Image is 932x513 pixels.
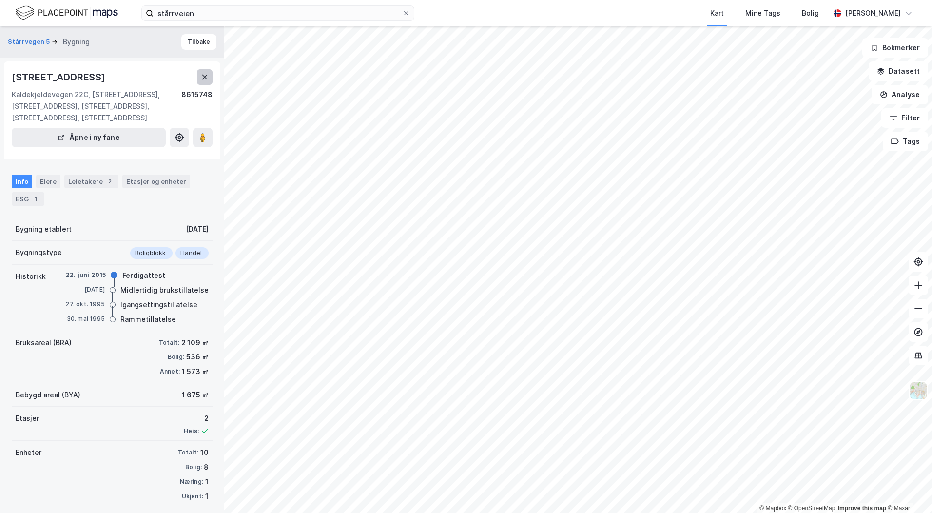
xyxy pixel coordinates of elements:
[181,337,209,349] div: 2 109 ㎡
[12,192,44,206] div: ESG
[872,85,928,104] button: Analyse
[710,7,724,19] div: Kart
[64,175,118,188] div: Leietakere
[12,89,181,124] div: Kaldekjeldevegen 22C, [STREET_ADDRESS], [STREET_ADDRESS], [STREET_ADDRESS], [STREET_ADDRESS], [ST...
[16,337,72,349] div: Bruksareal (BRA)
[181,89,213,124] div: 8615748
[66,285,105,294] div: [DATE]
[63,36,90,48] div: Bygning
[200,447,209,458] div: 10
[802,7,819,19] div: Bolig
[205,491,209,502] div: 1
[745,7,780,19] div: Mine Tags
[186,223,209,235] div: [DATE]
[862,38,928,58] button: Bokmerker
[16,247,62,258] div: Bygningstype
[12,128,166,147] button: Åpne i ny fane
[178,449,198,456] div: Totalt:
[182,493,203,500] div: Ukjent:
[154,6,402,20] input: Søk på adresse, matrikkel, gårdeiere, leietakere eller personer
[120,314,176,325] div: Rammetillatelse
[185,463,202,471] div: Bolig:
[788,505,835,512] a: OpenStreetMap
[759,505,786,512] a: Mapbox
[16,389,80,401] div: Bebygd areal (BYA)
[31,194,40,204] div: 1
[205,476,209,488] div: 1
[838,505,886,512] a: Improve this map
[12,69,107,85] div: [STREET_ADDRESS]
[184,427,199,435] div: Heis:
[180,478,203,486] div: Næring:
[182,389,209,401] div: 1 675 ㎡
[12,175,32,188] div: Info
[120,299,197,311] div: Igangsettingstillatelse
[845,7,901,19] div: [PERSON_NAME]
[881,108,928,128] button: Filter
[168,353,184,361] div: Bolig:
[16,4,118,21] img: logo.f888ab2527a4732fd821a326f86c7f29.svg
[186,351,209,363] div: 536 ㎡
[66,271,106,279] div: 22. juni 2015
[181,34,216,50] button: Tilbake
[36,175,60,188] div: Eiere
[160,368,180,375] div: Annet:
[126,177,186,186] div: Etasjer og enheter
[883,466,932,513] div: Kontrollprogram for chat
[869,61,928,81] button: Datasett
[16,223,72,235] div: Bygning etablert
[204,461,209,473] div: 8
[909,381,928,400] img: Z
[883,466,932,513] iframe: Chat Widget
[105,177,115,186] div: 2
[8,37,52,47] button: Stårrvegen 5
[16,271,46,282] div: Historikk
[883,132,928,151] button: Tags
[66,300,105,309] div: 27. okt. 1995
[66,315,105,323] div: 30. mai 1995
[16,447,41,458] div: Enheter
[16,413,39,424] div: Etasjer
[122,270,165,281] div: Ferdigattest
[182,366,209,377] div: 1 573 ㎡
[120,284,209,296] div: Midlertidig brukstillatelse
[159,339,179,347] div: Totalt:
[184,413,209,424] div: 2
